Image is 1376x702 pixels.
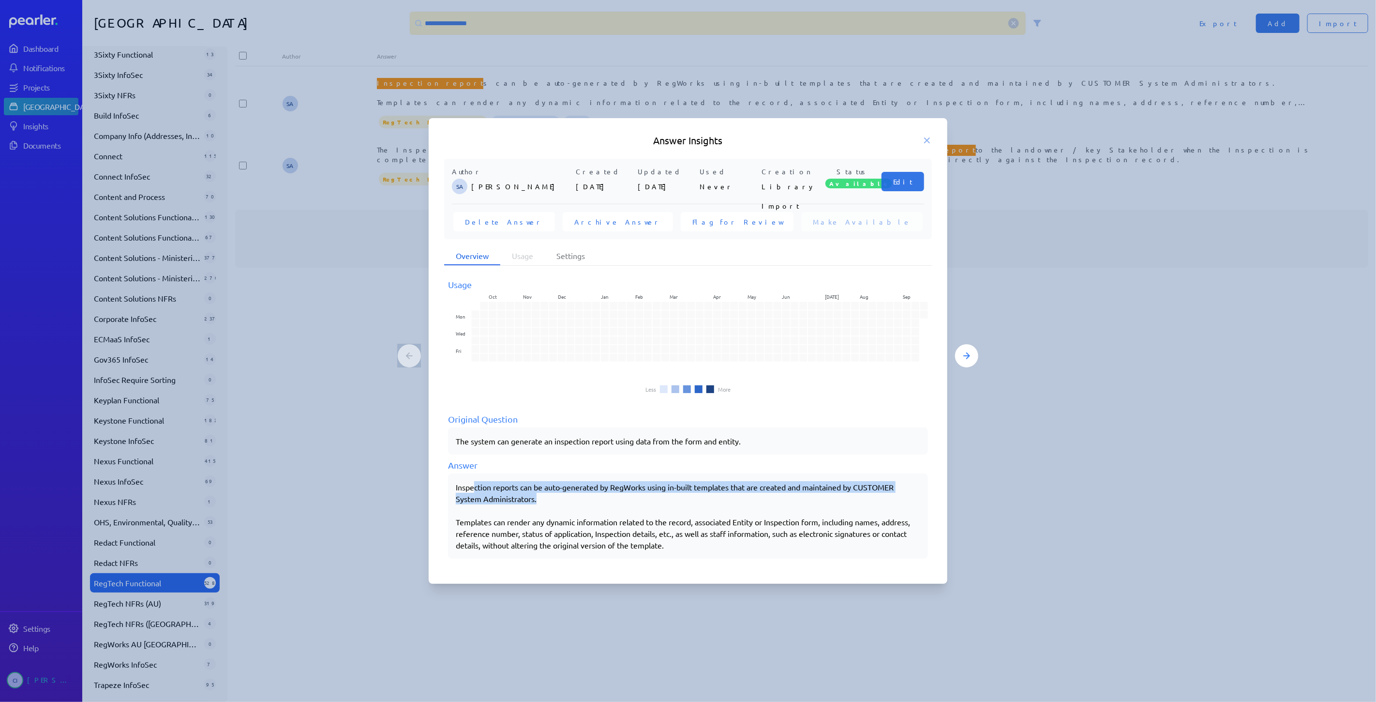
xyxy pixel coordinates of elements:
p: Never [700,177,758,196]
text: Sep [903,293,911,300]
text: Jan [601,293,609,300]
span: Archive Answer [574,217,661,227]
button: Archive Answer [563,212,673,231]
text: Nov [523,293,532,300]
text: Apr [713,293,721,300]
text: [DATE] [825,293,839,300]
text: Jun [782,293,791,300]
span: Flag for Review [692,217,782,227]
div: Inspection reports can be auto-generated by RegWorks using in-built templates that are created an... [456,481,920,551]
span: Edit [893,177,912,186]
div: Usage [448,278,928,291]
text: Fri [456,347,461,354]
p: Library Import [762,177,820,196]
li: Overview [444,247,500,265]
div: Answer [448,458,928,472]
text: Oct [489,293,497,300]
div: Original Question [448,412,928,426]
text: Dec [558,293,566,300]
text: Aug [860,293,868,300]
text: Feb [635,293,643,300]
p: Author [452,167,572,177]
p: The system can generate an inspection report using data from the form and entity. [456,435,920,447]
p: Used [700,167,758,177]
p: Creation [762,167,820,177]
button: Previous Answer [398,344,421,367]
span: Steve Ackermann [452,179,467,194]
li: Less [645,386,656,392]
p: Created [576,167,634,177]
button: Delete Answer [453,212,555,231]
li: More [718,386,731,392]
text: May [748,293,756,300]
li: Usage [500,247,545,265]
text: Mar [670,293,678,300]
span: Delete Answer [465,217,543,227]
p: [DATE] [638,177,696,196]
text: Mon [456,313,465,320]
text: Wed [456,330,465,337]
li: Settings [545,247,597,265]
button: Edit [882,172,924,191]
p: Updated [638,167,696,177]
p: [PERSON_NAME] [471,177,572,196]
h5: Answer Insights [444,134,932,147]
button: Make Available [801,212,923,231]
p: Status [823,167,882,177]
span: Available [825,179,892,188]
button: Flag for Review [681,212,793,231]
span: Make Available [813,217,911,227]
button: Next Answer [955,344,978,367]
p: [DATE] [576,177,634,196]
